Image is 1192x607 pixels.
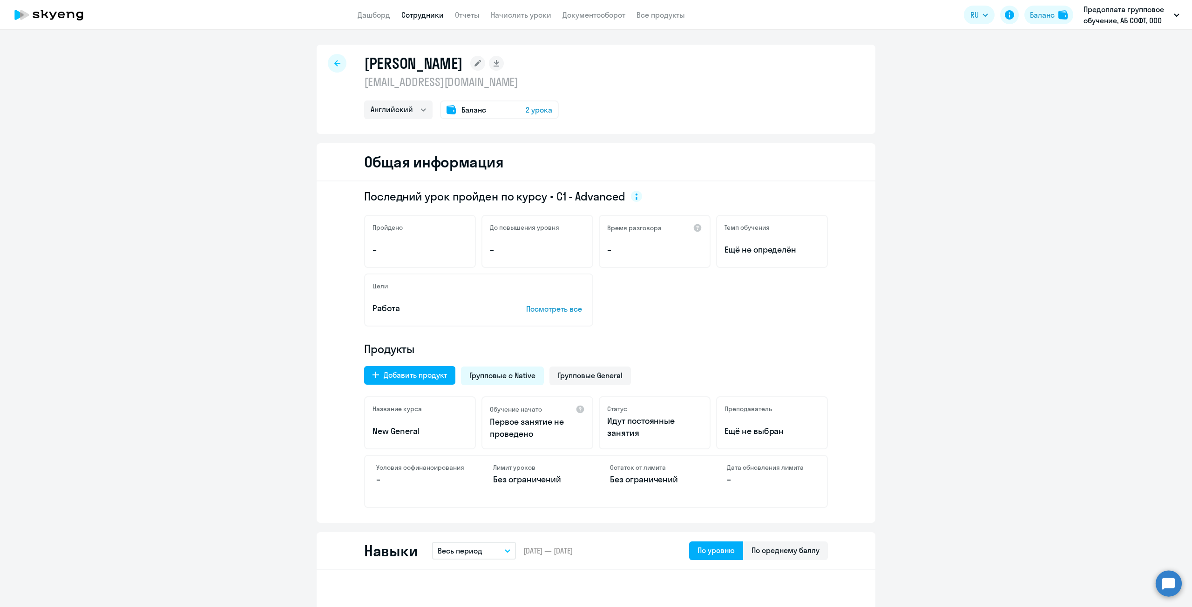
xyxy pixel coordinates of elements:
a: Сотрудники [401,10,444,20]
h2: Навыки [364,541,417,560]
p: – [372,244,467,256]
p: Без ограничений [610,474,699,486]
p: Ещё не выбран [725,425,819,437]
p: Первое занятие не проведено [490,416,585,440]
span: Баланс [461,104,486,115]
p: Весь период [438,545,482,556]
h1: [PERSON_NAME] [364,54,463,73]
h4: Остаток от лимита [610,463,699,472]
a: Все продукты [637,10,685,20]
h5: Преподаватель [725,405,772,413]
p: Идут постоянные занятия [607,415,702,439]
span: [DATE] — [DATE] [523,546,573,556]
p: Без ограничений [493,474,582,486]
p: – [727,474,816,486]
a: Начислить уроки [491,10,551,20]
h4: Лимит уроков [493,463,582,472]
h5: Темп обучения [725,223,770,232]
h5: До повышения уровня [490,223,559,232]
h4: Продукты [364,341,828,356]
a: Отчеты [455,10,480,20]
div: Добавить продукт [384,369,447,380]
span: 2 урока [526,104,552,115]
a: Дашборд [358,10,390,20]
h4: Дата обновления лимита [727,463,816,472]
p: – [607,244,702,256]
div: Баланс [1030,9,1055,20]
h5: Пройдено [372,223,403,232]
div: По среднему баллу [752,545,819,556]
button: Добавить продукт [364,366,455,385]
p: Работа [372,302,497,314]
p: – [376,474,465,486]
h5: Цели [372,282,388,290]
h5: Статус [607,405,627,413]
h2: Общая информация [364,153,503,171]
button: Предоплата групповое обучение, АБ СОФТ, ООО [1079,4,1184,26]
span: Ещё не определён [725,244,819,256]
h5: Название курса [372,405,422,413]
p: Предоплата групповое обучение, АБ СОФТ, ООО [1084,4,1170,26]
p: Посмотреть все [526,303,585,314]
span: Групповые с Native [469,370,535,380]
span: Последний урок пройден по курсу • C1 - Advanced [364,189,625,204]
button: RU [964,6,995,24]
img: balance [1058,10,1068,20]
div: По уровню [698,545,735,556]
h4: Условия софинансирования [376,463,465,472]
span: Групповые General [558,370,623,380]
button: Балансbalance [1024,6,1073,24]
h5: Время разговора [607,224,662,232]
p: – [490,244,585,256]
p: [EMAIL_ADDRESS][DOMAIN_NAME] [364,74,559,89]
span: RU [970,9,979,20]
p: New General [372,425,467,437]
button: Весь период [432,542,516,560]
h5: Обучение начато [490,405,542,414]
a: Документооборот [562,10,625,20]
